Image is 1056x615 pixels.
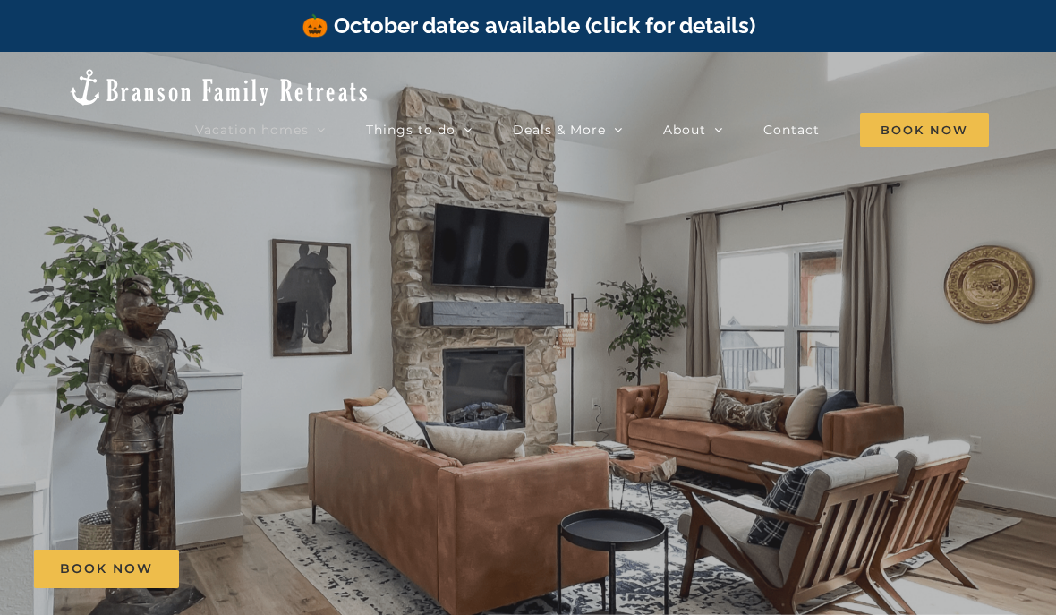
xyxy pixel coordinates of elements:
[663,112,723,148] a: About
[513,124,606,136] span: Deals & More
[195,112,326,148] a: Vacation homes
[60,561,153,577] span: Book Now
[513,112,623,148] a: Deals & More
[195,124,309,136] span: Vacation homes
[366,124,456,136] span: Things to do
[860,113,989,147] span: Book Now
[67,67,370,107] img: Branson Family Retreats Logo
[366,112,473,148] a: Things to do
[763,124,820,136] span: Contact
[34,550,179,588] a: Book Now
[195,112,989,148] nav: Main Menu
[663,124,706,136] span: About
[763,112,820,148] a: Contact
[302,13,755,38] a: 🎃 October dates available (click for details)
